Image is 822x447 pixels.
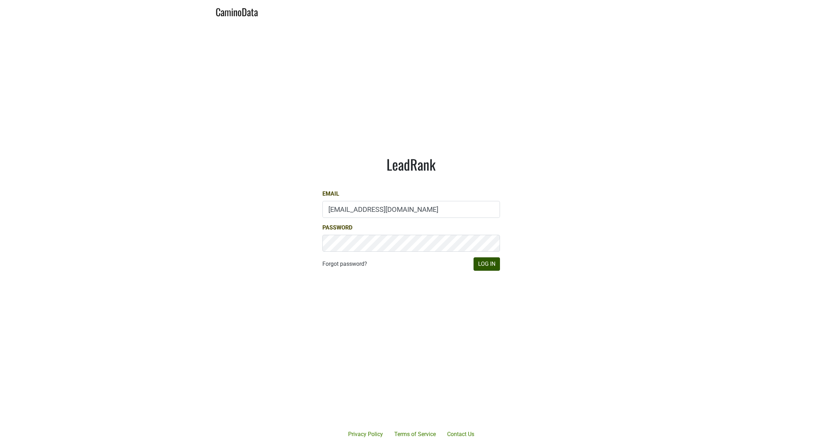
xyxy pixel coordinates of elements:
[474,257,500,271] button: Log In
[216,3,258,19] a: CaminoData
[389,427,441,441] a: Terms of Service
[322,156,500,173] h1: LeadRank
[441,427,480,441] a: Contact Us
[342,427,389,441] a: Privacy Policy
[322,260,367,268] a: Forgot password?
[322,190,339,198] label: Email
[322,223,352,232] label: Password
